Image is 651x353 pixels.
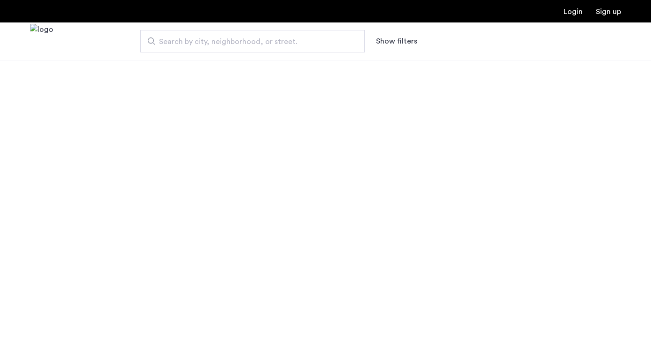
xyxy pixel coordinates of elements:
[596,8,621,15] a: Registration
[140,30,365,52] input: Apartment Search
[159,36,339,47] span: Search by city, neighborhood, or street.
[376,36,417,47] button: Show or hide filters
[30,24,53,59] a: Cazamio Logo
[30,24,53,59] img: logo
[564,8,583,15] a: Login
